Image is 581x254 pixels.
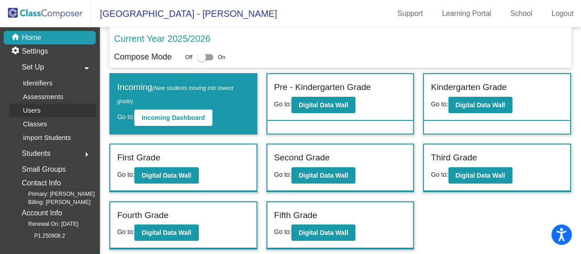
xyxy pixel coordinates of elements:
[22,163,66,176] p: Small Groups
[117,209,168,222] label: Fourth Grade
[117,151,160,164] label: First Grade
[11,46,22,57] mat-icon: settings
[431,171,448,178] span: Go to:
[299,172,348,179] b: Digital Data Wall
[299,229,348,236] b: Digital Data Wall
[142,172,191,179] b: Digital Data Wall
[23,91,63,102] p: Assessments
[291,167,355,184] button: Digital Data Wall
[114,32,210,45] p: Current Year 2025/2026
[117,171,134,178] span: Go to:
[117,113,134,120] span: Go to:
[291,97,355,113] button: Digital Data Wall
[299,101,348,109] b: Digital Data Wall
[274,209,317,222] label: Fifth Grade
[142,114,205,121] b: Incoming Dashboard
[218,53,225,61] span: On
[22,46,48,57] p: Settings
[11,32,22,43] mat-icon: home
[431,151,477,164] label: Third Grade
[117,85,233,105] span: (New students moving into lowest grade)
[23,119,47,129] p: Classes
[91,6,277,21] span: [GEOGRAPHIC_DATA] - [PERSON_NAME]
[274,81,371,94] label: Pre - Kindergarten Grade
[291,224,355,241] button: Digital Data Wall
[274,228,291,235] span: Go to:
[435,6,499,21] a: Learning Portal
[134,110,212,126] button: Incoming Dashboard
[22,61,44,74] span: Set Up
[274,100,291,108] span: Go to:
[117,228,134,235] span: Go to:
[448,167,512,184] button: Digital Data Wall
[14,190,95,198] span: Primary: [PERSON_NAME]
[274,151,330,164] label: Second Grade
[390,6,430,21] a: Support
[117,81,250,107] label: Incoming
[114,51,172,63] p: Compose Mode
[22,147,50,160] span: Students
[22,207,62,219] p: Account Info
[81,149,92,160] mat-icon: arrow_right
[22,177,61,189] p: Contact Info
[274,171,291,178] span: Go to:
[185,53,192,61] span: Off
[81,63,92,74] mat-icon: arrow_drop_down
[23,78,52,89] p: Identifiers
[134,167,198,184] button: Digital Data Wall
[142,229,191,236] b: Digital Data Wall
[431,81,507,94] label: Kindergarten Grade
[23,132,71,143] p: Import Students
[134,224,198,241] button: Digital Data Wall
[544,6,581,21] a: Logout
[14,220,78,228] span: Renewal On: [DATE]
[448,97,512,113] button: Digital Data Wall
[503,6,540,21] a: School
[456,172,505,179] b: Digital Data Wall
[22,32,41,43] p: Home
[431,100,448,108] span: Go to:
[14,198,90,206] span: Billing: [PERSON_NAME]
[456,101,505,109] b: Digital Data Wall
[23,105,40,116] p: Users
